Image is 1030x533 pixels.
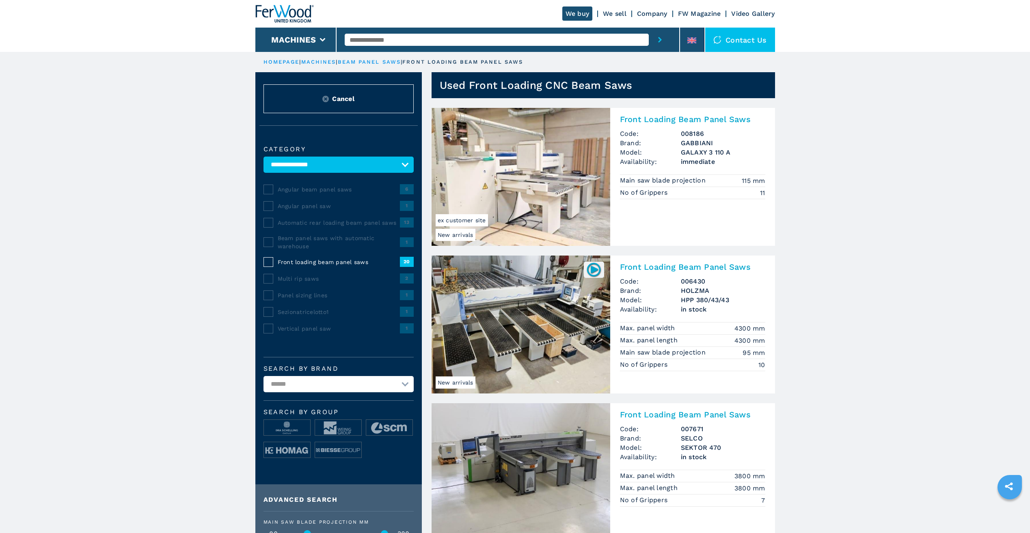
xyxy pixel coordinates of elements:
[637,10,667,17] a: Company
[734,484,765,493] em: 3800 mm
[432,256,775,393] a: Front Loading Beam Panel Saws HOLZMA HPP 380/43/43New arrivals006430Front Loading Beam Panel Saws...
[402,58,523,66] p: front loading beam panel saws
[278,185,400,193] span: Angular beam panel saws
[734,336,765,345] em: 4300 mm
[620,157,681,166] span: Availability:
[620,360,670,369] p: No of Grippers
[731,10,775,17] a: Video Gallery
[620,262,765,272] h2: Front Loading Beam Panel Saws
[681,434,765,443] h3: SELCO
[278,202,400,210] span: Angular panel saw
[742,176,765,185] em: 115 mm
[332,94,354,103] span: Cancel
[620,496,670,505] p: No of Grippers
[440,79,633,92] h1: Used Front Loading CNC Beam Saws
[620,188,670,197] p: No of Grippers
[338,59,401,65] a: beam panel saws
[278,258,400,266] span: Front loading beam panel saws
[620,295,681,305] span: Model:
[681,157,765,166] span: immediate
[678,10,721,17] a: FW Magazine
[263,520,414,524] div: Main saw blade projection mm
[681,295,765,305] h3: HPP 380/43/43
[620,424,681,434] span: Code:
[681,148,765,157] h3: GALAXY 3 110 A
[620,286,681,295] span: Brand:
[620,471,677,480] p: Max. panel width
[999,476,1019,496] a: sharethis
[263,146,414,153] label: Category
[681,286,765,295] h3: HOLZMA
[436,214,488,226] span: ex customer site
[620,348,708,357] p: Main saw blade projection
[713,36,721,44] img: Contact us
[620,138,681,148] span: Brand:
[401,59,402,65] span: |
[620,305,681,314] span: Availability:
[436,229,475,241] span: New arrivals
[263,84,414,113] button: ResetCancel
[336,59,337,65] span: |
[620,410,765,419] h2: Front Loading Beam Panel Saws
[586,262,602,277] img: 006430
[400,257,414,266] span: 20
[681,138,765,148] h3: GABBIANI
[734,471,765,481] em: 3800 mm
[681,129,765,138] h3: 008186
[301,59,336,65] a: machines
[705,28,775,52] div: Contact us
[758,360,765,370] em: 10
[271,35,316,45] button: Machines
[432,256,610,393] img: Front Loading Beam Panel Saws HOLZMA HPP 380/43/43
[743,348,765,357] em: 95 mm
[620,324,677,333] p: Max. panel width
[400,290,414,300] span: 1
[322,96,329,102] img: Reset
[761,496,765,505] em: 7
[264,420,310,436] img: image
[278,219,400,227] span: Automatic rear loading beam panel saws
[681,424,765,434] h3: 007671
[681,277,765,286] h3: 006430
[620,176,708,185] p: Main saw blade projection
[263,365,414,372] label: Search by brand
[436,376,475,389] span: New arrivals
[255,5,314,23] img: Ferwood
[681,452,765,462] span: in stock
[400,217,414,227] span: 13
[400,273,414,283] span: 2
[620,336,680,345] p: Max. panel length
[620,114,765,124] h2: Front Loading Beam Panel Saws
[278,325,400,333] span: Vertical panel saw
[995,496,1024,527] iframe: Chat
[432,108,775,246] a: Front Loading Beam Panel Saws GABBIANI GALAXY 3 110 ANew arrivalsex customer siteFront Loading Be...
[366,420,412,436] img: image
[278,291,400,299] span: Panel sizing lines
[620,434,681,443] span: Brand:
[264,442,310,458] img: image
[263,496,414,503] div: Advanced search
[620,277,681,286] span: Code:
[400,323,414,333] span: 1
[400,201,414,211] span: 1
[620,129,681,138] span: Code:
[620,443,681,452] span: Model:
[734,324,765,333] em: 4300 mm
[400,307,414,316] span: 1
[263,59,300,65] a: HOMEPAGE
[562,6,593,21] a: We buy
[263,409,414,415] span: Search by group
[603,10,626,17] a: We sell
[620,484,680,492] p: Max. panel length
[400,184,414,194] span: 6
[400,237,414,247] span: 1
[278,308,400,316] span: Sezionatricelotto1
[620,452,681,462] span: Availability:
[432,108,610,246] img: Front Loading Beam Panel Saws GABBIANI GALAXY 3 110 A
[315,420,361,436] img: image
[760,188,765,198] em: 11
[681,305,765,314] span: in stock
[278,275,400,283] span: Multi rip saws
[681,443,765,452] h3: SEKTOR 470
[315,442,361,458] img: image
